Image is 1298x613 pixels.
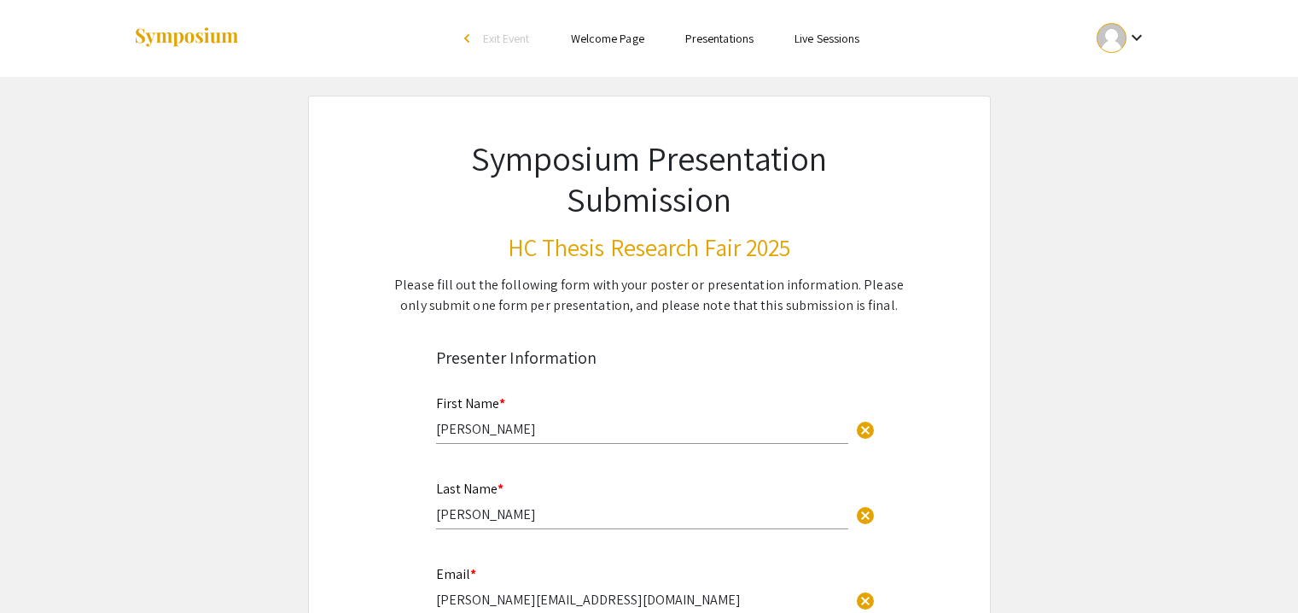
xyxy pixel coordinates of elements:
[436,480,503,498] mat-label: Last Name
[436,591,848,609] input: Type Here
[436,345,863,371] div: Presenter Information
[855,420,876,441] span: cancel
[848,497,882,531] button: Clear
[483,31,530,46] span: Exit Event
[13,536,73,600] iframe: Chat
[1079,19,1165,57] button: Expand account dropdown
[795,31,859,46] a: Live Sessions
[133,26,240,50] img: Symposium by ForagerOne
[392,233,907,262] h3: HC Thesis Research Fair 2025
[392,275,907,316] div: Please fill out the following form with your poster or presentation information. Please only subm...
[571,31,644,46] a: Welcome Page
[436,565,476,583] mat-label: Email
[436,394,505,412] mat-label: First Name
[436,420,848,438] input: Type Here
[685,31,754,46] a: Presentations
[855,505,876,526] span: cancel
[1126,27,1147,48] mat-icon: Expand account dropdown
[436,505,848,523] input: Type Here
[464,33,474,44] div: arrow_back_ios
[848,412,882,446] button: Clear
[855,591,876,611] span: cancel
[392,137,907,219] h1: Symposium Presentation Submission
